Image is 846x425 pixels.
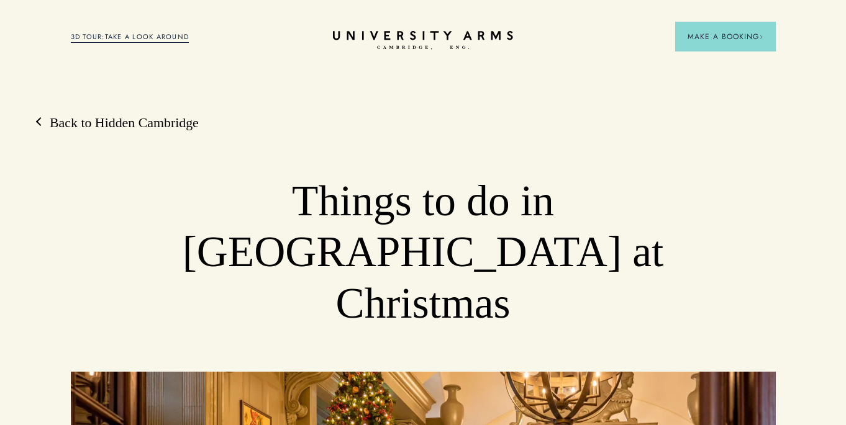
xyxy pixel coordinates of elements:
h1: Things to do in [GEOGRAPHIC_DATA] at Christmas [141,176,705,329]
a: Back to Hidden Cambridge [37,114,199,133]
img: Arrow icon [759,35,763,39]
a: 3D TOUR:TAKE A LOOK AROUND [71,32,189,43]
span: Make a Booking [688,31,763,42]
a: Home [333,31,513,50]
button: Make a BookingArrow icon [675,22,776,51]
